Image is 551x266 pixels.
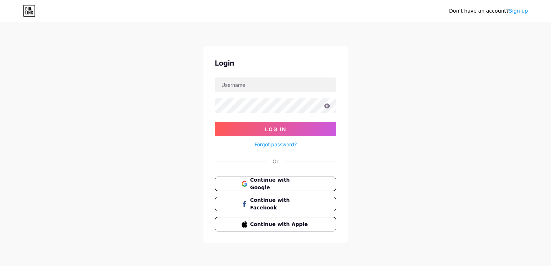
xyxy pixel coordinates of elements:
[449,7,528,15] div: Don't have an account?
[215,177,336,191] button: Continue with Google
[215,217,336,231] button: Continue with Apple
[250,196,310,212] span: Continue with Facebook
[255,141,297,148] a: Forgot password?
[215,77,336,92] input: Username
[215,58,336,68] div: Login
[265,126,286,132] span: Log In
[273,158,278,165] div: Or
[250,221,310,228] span: Continue with Apple
[250,176,310,191] span: Continue with Google
[509,8,528,14] a: Sign up
[215,122,336,136] button: Log In
[215,197,336,211] button: Continue with Facebook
